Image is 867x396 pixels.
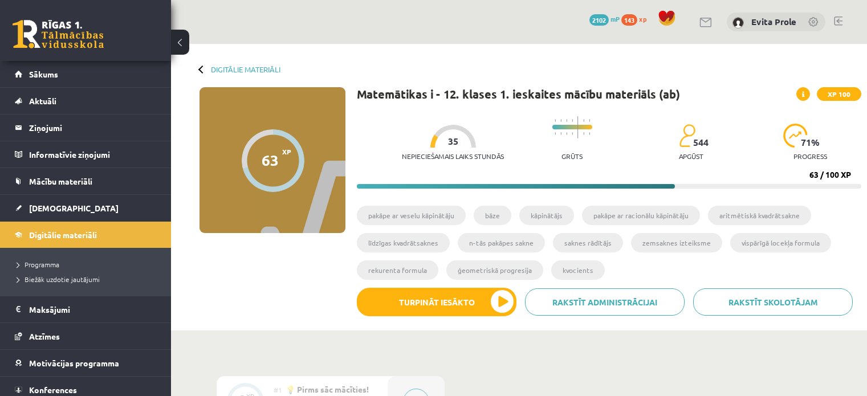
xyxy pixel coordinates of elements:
[577,116,579,138] img: icon-long-line-d9ea69661e0d244f92f715978eff75569469978d946b2353a9bb055b3ed8787d.svg
[29,296,157,322] legend: Maksājumi
[555,132,556,135] img: icon-short-line-57e1e144782c952c97e751825c79c345078a6d821885a25fce030b3d8c18986b.svg
[566,132,567,135] img: icon-short-line-57e1e144782c952c97e751825c79c345078a6d821885a25fce030b3d8c18986b.svg
[15,350,157,376] a: Motivācijas programma
[589,14,620,23] a: 2102 mP
[474,206,511,225] li: bāze
[15,61,157,87] a: Sākums
[15,141,157,168] a: Informatīvie ziņojumi
[519,206,574,225] li: kāpinātājs
[583,119,584,122] img: icon-short-line-57e1e144782c952c97e751825c79c345078a6d821885a25fce030b3d8c18986b.svg
[560,119,561,122] img: icon-short-line-57e1e144782c952c97e751825c79c345078a6d821885a25fce030b3d8c18986b.svg
[583,132,584,135] img: icon-short-line-57e1e144782c952c97e751825c79c345078a6d821885a25fce030b3d8c18986b.svg
[801,137,820,148] span: 71 %
[458,233,545,252] li: n-tās pakāpes sakne
[29,385,77,395] span: Konferences
[525,288,685,316] a: Rakstīt administrācijai
[448,136,458,146] span: 35
[13,20,104,48] a: Rīgas 1. Tālmācības vidusskola
[15,296,157,322] a: Maksājumi
[631,233,722,252] li: zemsaknes izteiksme
[357,288,516,316] button: Turpināt iesākto
[15,195,157,221] a: [DEMOGRAPHIC_DATA]
[29,141,157,168] legend: Informatīvie ziņojumi
[15,323,157,349] a: Atzīmes
[357,206,466,225] li: pakāpe ar veselu kāpinātāju
[15,88,157,114] a: Aktuāli
[551,260,605,280] li: kvocients
[582,206,700,225] li: pakāpe ar racionālu kāpinātāju
[29,230,97,240] span: Digitālie materiāli
[621,14,652,23] a: 143 xp
[357,260,438,280] li: rekurenta formula
[639,14,646,23] span: xp
[560,132,561,135] img: icon-short-line-57e1e144782c952c97e751825c79c345078a6d821885a25fce030b3d8c18986b.svg
[402,152,504,160] p: Nepieciešamais laiks stundās
[357,233,450,252] li: līdzīgas kvadrātsaknes
[29,176,92,186] span: Mācību materiāli
[15,168,157,194] a: Mācību materiāli
[446,260,543,280] li: ģeometriskā progresija
[572,132,573,135] img: icon-short-line-57e1e144782c952c97e751825c79c345078a6d821885a25fce030b3d8c18986b.svg
[708,206,811,225] li: aritmētiskā kvadrātsakne
[29,203,119,213] span: [DEMOGRAPHIC_DATA]
[282,148,291,156] span: XP
[589,119,590,122] img: icon-short-line-57e1e144782c952c97e751825c79c345078a6d821885a25fce030b3d8c18986b.svg
[589,132,590,135] img: icon-short-line-57e1e144782c952c97e751825c79c345078a6d821885a25fce030b3d8c18986b.svg
[566,119,567,122] img: icon-short-line-57e1e144782c952c97e751825c79c345078a6d821885a25fce030b3d8c18986b.svg
[29,115,157,141] legend: Ziņojumi
[621,14,637,26] span: 143
[679,124,695,148] img: students-c634bb4e5e11cddfef0936a35e636f08e4e9abd3cc4e673bd6f9a4125e45ecb1.svg
[17,275,100,284] span: Biežāk uzdotie jautājumi
[751,16,796,27] a: Evita Prole
[572,119,573,122] img: icon-short-line-57e1e144782c952c97e751825c79c345078a6d821885a25fce030b3d8c18986b.svg
[29,69,58,79] span: Sākums
[211,65,280,74] a: Digitālie materiāli
[561,152,583,160] p: Grūts
[29,331,60,341] span: Atzīmes
[17,274,160,284] a: Biežāk uzdotie jautājumi
[17,260,59,269] span: Programma
[817,87,861,101] span: XP 100
[15,115,157,141] a: Ziņojumi
[357,87,680,101] h1: Matemātikas i - 12. klases 1. ieskaites mācību materiāls (ab)
[29,358,119,368] span: Motivācijas programma
[555,119,556,122] img: icon-short-line-57e1e144782c952c97e751825c79c345078a6d821885a25fce030b3d8c18986b.svg
[793,152,827,160] p: progress
[783,124,808,148] img: icon-progress-161ccf0a02000e728c5f80fcf4c31c7af3da0e1684b2b1d7c360e028c24a22f1.svg
[610,14,620,23] span: mP
[679,152,703,160] p: apgūst
[15,222,157,248] a: Digitālie materiāli
[730,233,831,252] li: vispārīgā locekļa formula
[274,385,282,394] span: #1
[262,152,279,169] div: 63
[589,14,609,26] span: 2102
[29,96,56,106] span: Aktuāli
[693,137,709,148] span: 544
[553,233,623,252] li: saknes rādītājs
[17,259,160,270] a: Programma
[732,17,744,28] img: Evita Prole
[693,288,853,316] a: Rakstīt skolotājam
